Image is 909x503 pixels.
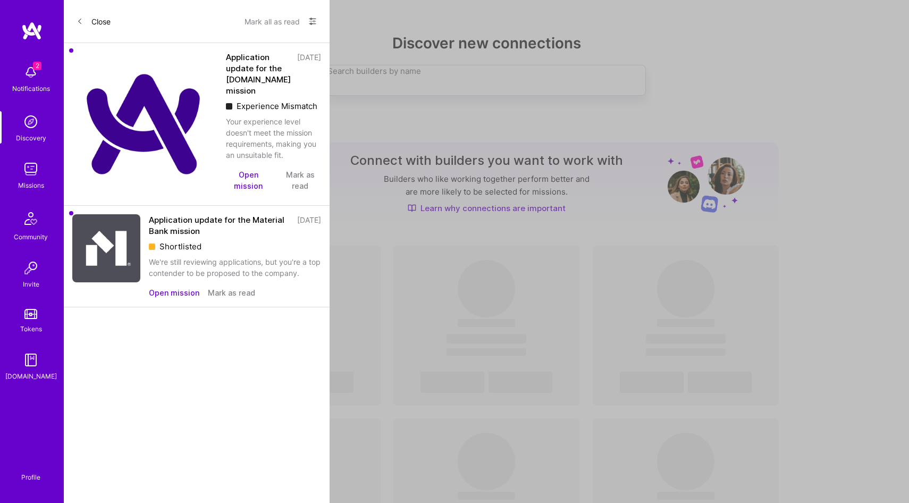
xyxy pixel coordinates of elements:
img: Invite [20,257,41,279]
img: Company Logo [72,52,217,197]
img: teamwork [20,158,41,180]
div: [DATE] [297,52,321,96]
div: Profile [21,472,40,482]
div: Notifications [12,83,50,94]
div: Invite [23,279,39,290]
button: Mark as read [279,169,321,191]
button: Mark all as read [245,13,300,30]
div: Your experience level doesn't meet the mission requirements, making you an unsuitable fit. [226,116,321,161]
div: Experience Mismatch [226,100,321,112]
div: Application update for the Material Bank mission [149,214,291,237]
div: Application update for the [DOMAIN_NAME] mission [226,52,291,96]
img: tokens [24,309,37,319]
img: Community [18,206,44,231]
button: Open mission [149,287,199,298]
span: 2 [33,62,41,70]
img: logo [21,21,43,40]
button: Close [77,13,111,30]
img: guide book [20,349,41,371]
div: Community [14,231,48,242]
div: [DATE] [297,214,321,237]
div: Missions [18,180,44,191]
div: We're still reviewing applications, but you're a top contender to be proposed to the company. [149,256,321,279]
div: Tokens [20,323,42,334]
button: Open mission [226,169,271,191]
div: Discovery [16,132,46,144]
button: Mark as read [208,287,255,298]
img: bell [20,62,41,83]
a: Profile [18,460,44,482]
img: Company Logo [72,214,140,282]
div: Shortlisted [149,241,321,252]
img: discovery [20,111,41,132]
div: [DOMAIN_NAME] [5,371,57,382]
